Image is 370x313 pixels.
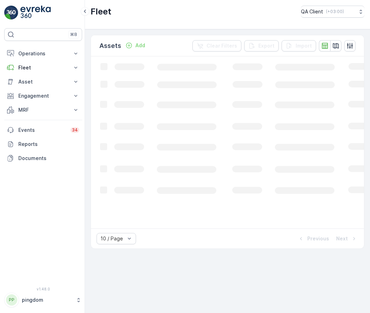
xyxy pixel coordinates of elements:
[18,106,68,113] p: MRF
[4,61,82,75] button: Fleet
[296,42,312,49] p: Import
[18,141,79,148] p: Reports
[18,92,68,99] p: Engagement
[70,32,77,37] p: ⌘B
[206,42,237,49] p: Clear Filters
[335,234,358,243] button: Next
[4,6,18,20] img: logo
[18,50,68,57] p: Operations
[72,127,78,133] p: 34
[4,137,82,151] a: Reports
[297,234,330,243] button: Previous
[4,75,82,89] button: Asset
[22,296,72,303] p: pingdom
[4,123,82,137] a: Events34
[336,235,348,242] p: Next
[244,40,279,51] button: Export
[123,41,148,50] button: Add
[4,103,82,117] button: MRF
[301,6,364,18] button: QA Client(+03:00)
[258,42,275,49] p: Export
[91,6,111,17] p: Fleet
[18,78,68,85] p: Asset
[4,89,82,103] button: Engagement
[282,40,316,51] button: Import
[4,293,82,307] button: PPpingdom
[135,42,145,49] p: Add
[20,6,51,20] img: logo_light-DOdMpM7g.png
[192,40,241,51] button: Clear Filters
[18,127,66,134] p: Events
[4,47,82,61] button: Operations
[326,9,344,14] p: ( +03:00 )
[307,235,329,242] p: Previous
[99,41,121,51] p: Assets
[18,64,68,71] p: Fleet
[4,151,82,165] a: Documents
[301,8,323,15] p: QA Client
[6,294,17,306] div: PP
[18,155,79,162] p: Documents
[4,287,82,291] span: v 1.48.0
